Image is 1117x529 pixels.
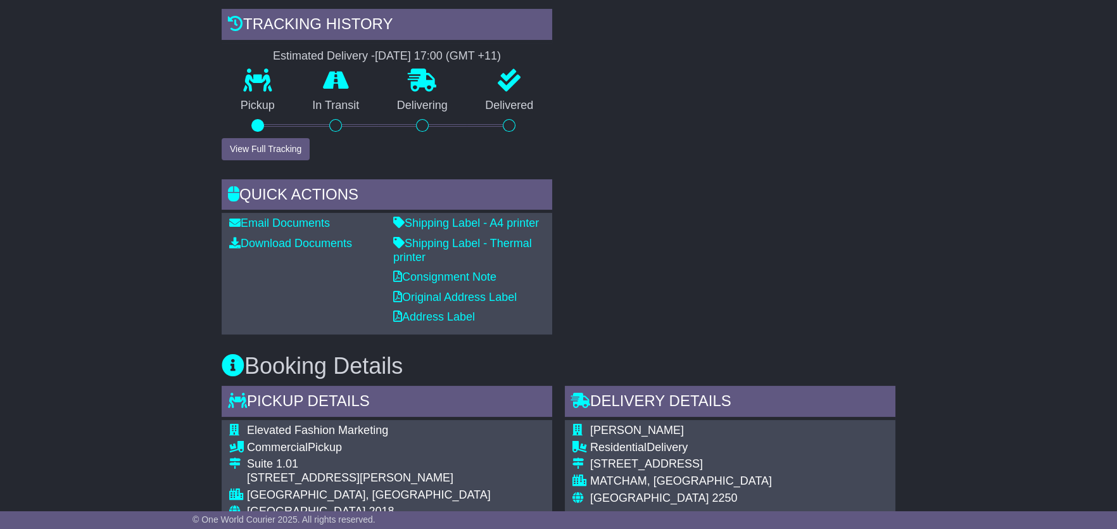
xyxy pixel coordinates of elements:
a: Email Documents [229,217,330,229]
span: Elevated Fashion Marketing [247,424,388,437]
div: [GEOGRAPHIC_DATA], [GEOGRAPHIC_DATA] [247,488,491,502]
p: Delivering [378,99,467,113]
div: Quick Actions [222,179,552,214]
p: Delivered [467,99,553,113]
div: Delivery [590,441,888,455]
a: Shipping Label - A4 printer [393,217,539,229]
div: MATCHAM, [GEOGRAPHIC_DATA] [590,475,888,488]
span: © One World Courier 2025. All rights reserved. [192,514,375,525]
div: Delivery Details [565,386,895,420]
a: Consignment Note [393,271,496,283]
span: [GEOGRAPHIC_DATA] [247,505,365,518]
button: View Full Tracking [222,138,310,160]
span: 2018 [369,505,394,518]
p: In Transit [294,99,379,113]
a: Download Documents [229,237,352,250]
h3: Booking Details [222,354,895,379]
a: Shipping Label - Thermal printer [393,237,532,264]
div: Pickup [247,441,491,455]
p: Pickup [222,99,294,113]
div: Tracking history [222,9,552,43]
div: Suite 1.01 [247,457,491,471]
span: Residential [590,441,647,454]
span: [PERSON_NAME] [590,424,684,437]
span: 2250 [712,492,737,504]
div: [DATE] 17:00 (GMT +11) [375,49,501,63]
span: Commercial [247,441,308,454]
a: Address Label [393,310,475,323]
div: Estimated Delivery - [222,49,552,63]
a: Original Address Label [393,291,517,303]
div: [STREET_ADDRESS][PERSON_NAME] [247,471,491,485]
div: [STREET_ADDRESS] [590,457,888,471]
div: Pickup Details [222,386,552,420]
span: [GEOGRAPHIC_DATA] [590,492,709,504]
